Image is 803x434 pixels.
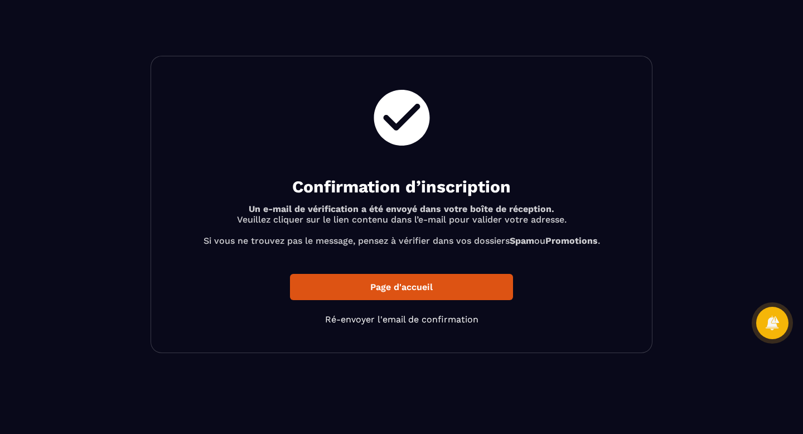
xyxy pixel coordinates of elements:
[179,204,624,246] p: Veuillez cliquer sur le lien contenu dans l’e-mail pour valider votre adresse. Si vous ne trouvez...
[325,314,478,325] a: Ré-envoyer l'email de confirmation
[545,235,598,246] b: Promotions
[290,274,513,300] a: Page d'accueil
[368,84,436,151] img: check
[179,176,624,198] h2: Confirmation d’inscription
[249,204,554,214] b: Un e-mail de vérification a été envoyé dans votre boîte de réception.
[510,235,534,246] b: Spam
